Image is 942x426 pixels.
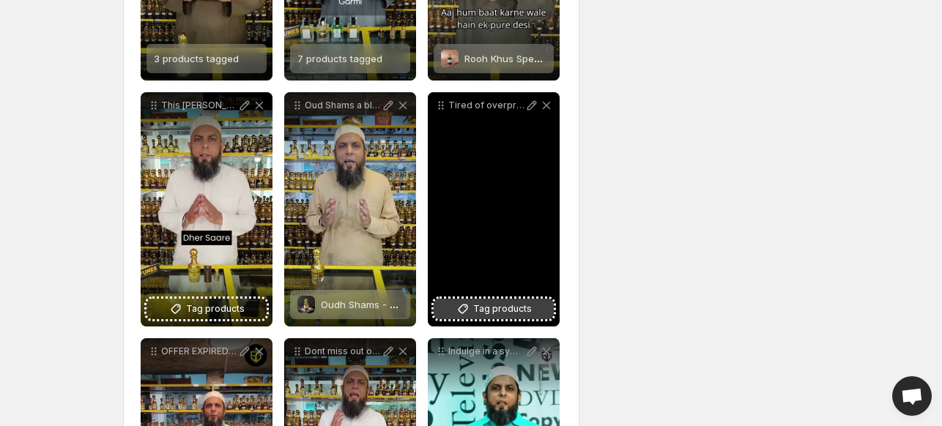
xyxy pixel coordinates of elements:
[284,92,416,326] div: Oud Shams a blend of citrus cassis peach and lemon that reveals a celebration of luxury and energ...
[473,302,532,316] span: Tag products
[321,299,450,310] span: Oudh Shams - SG Perfumes
[305,100,381,111] p: Oud Shams a blend of citrus cassis peach and lemon that reveals a celebration of luxury and energ...
[448,100,524,111] p: Tired of overpriced perfumesattars that disappear in a puff Introducing SG Perfumes long-lasting ...
[297,53,382,64] span: 7 products tagged
[147,299,267,319] button: Tag products
[441,50,459,67] img: Rooh Khus Special - SG Perfumes | 12ml & 24ml
[186,302,245,316] span: Tag products
[297,296,315,313] img: Oudh Shams - SG Perfumes
[154,53,239,64] span: 3 products tagged
[428,92,560,326] div: Tired of overpriced perfumesattars that disappear in a puff Introducing SG Perfumes long-lasting ...
[434,299,554,319] button: Tag products
[892,376,932,416] div: Open chat
[161,100,237,111] p: This [PERSON_NAME] celebrate with a scent thats as captivating as you are Samet Musk Platinum Att...
[464,53,684,64] span: Rooh Khus Special - SG Perfumes | 12ml & 24ml
[305,345,381,357] p: Dont miss out on exclusive discounts across our entire range of Attars Perfumes Agarbatti and Bak...
[161,345,237,357] p: OFFER EXPIRED Last chance to grab the amazing combo SG Perfumes 3-piece Unisex Attar Combo Da One...
[141,92,272,326] div: This [PERSON_NAME] celebrate with a scent thats as captivating as you are Samet Musk Platinum Att...
[448,345,524,357] p: Indulge in a symphony of scents from warm and woody to fresh and oriental with our attars that ar...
